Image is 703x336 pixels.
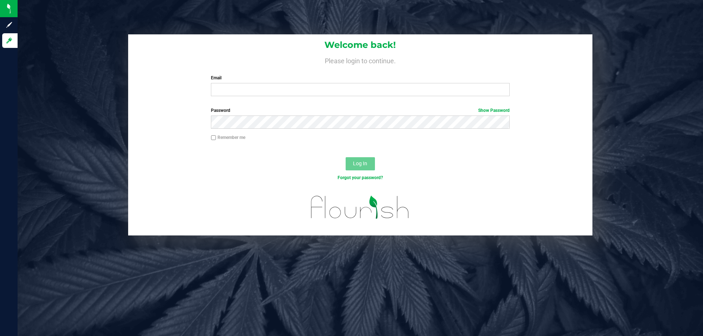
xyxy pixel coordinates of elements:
[128,56,592,64] h4: Please login to continue.
[302,189,418,226] img: flourish_logo.svg
[211,75,509,81] label: Email
[5,37,13,44] inline-svg: Log in
[5,21,13,29] inline-svg: Sign up
[478,108,510,113] a: Show Password
[211,135,216,140] input: Remember me
[128,40,592,50] h1: Welcome back!
[346,157,375,170] button: Log In
[338,175,383,180] a: Forgot your password?
[211,108,230,113] span: Password
[211,134,245,141] label: Remember me
[353,161,367,166] span: Log In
